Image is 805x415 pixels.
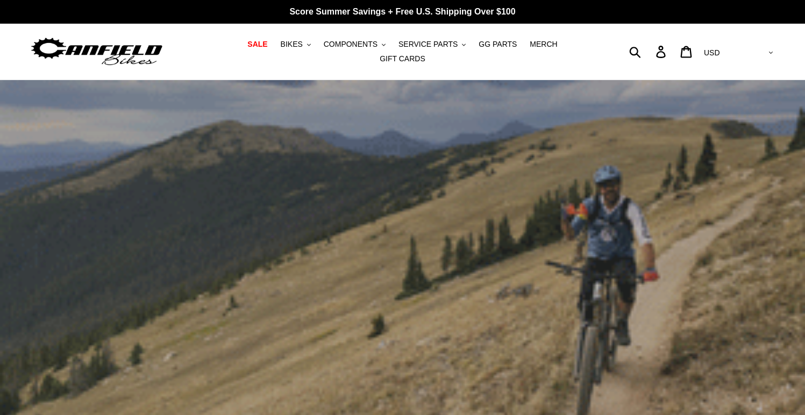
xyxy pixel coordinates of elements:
[479,40,517,49] span: GG PARTS
[380,54,425,63] span: GIFT CARDS
[530,40,557,49] span: MERCH
[30,35,164,69] img: Canfield Bikes
[281,40,303,49] span: BIKES
[242,37,273,52] a: SALE
[524,37,562,52] a: MERCH
[324,40,377,49] span: COMPONENTS
[374,52,431,66] a: GIFT CARDS
[398,40,458,49] span: SERVICE PARTS
[318,37,391,52] button: COMPONENTS
[635,40,662,63] input: Search
[393,37,471,52] button: SERVICE PARTS
[275,37,316,52] button: BIKES
[247,40,267,49] span: SALE
[473,37,522,52] a: GG PARTS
